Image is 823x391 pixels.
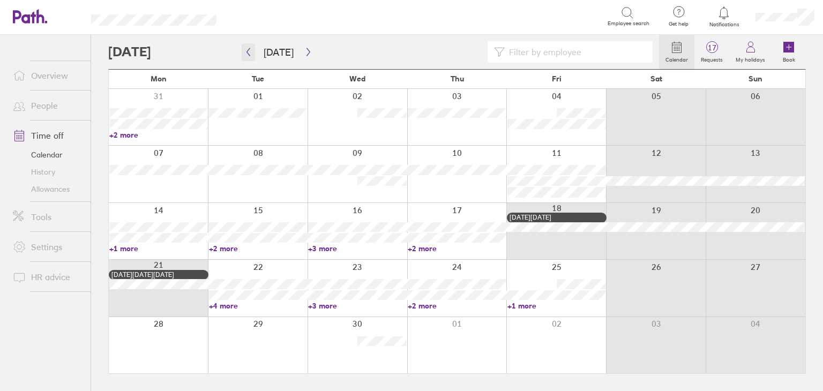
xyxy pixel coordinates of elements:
a: +1 more [109,244,208,253]
span: Tue [252,74,264,83]
a: My holidays [729,35,772,69]
a: +2 more [408,301,506,311]
a: Time off [4,125,91,146]
span: 17 [694,43,729,52]
a: +2 more [209,244,308,253]
a: +4 more [209,301,308,311]
span: Notifications [707,21,742,28]
label: My holidays [729,54,772,63]
span: Thu [451,74,464,83]
span: Sun [749,74,762,83]
span: Get help [661,21,696,27]
a: Calendar [659,35,694,69]
a: +3 more [308,301,407,311]
button: [DATE] [255,43,302,61]
a: History [4,163,91,181]
a: Book [772,35,806,69]
a: Allowances [4,181,91,198]
a: +3 more [308,244,407,253]
input: Filter by employee [505,42,646,62]
a: 17Requests [694,35,729,69]
span: Employee search [608,20,649,27]
a: People [4,95,91,116]
div: [DATE][DATE] [510,214,604,221]
a: Calendar [4,146,91,163]
span: Fri [552,74,562,83]
div: Search [245,11,273,21]
label: Calendar [659,54,694,63]
a: HR advice [4,266,91,288]
span: Sat [650,74,662,83]
a: Tools [4,206,91,228]
a: Notifications [707,5,742,28]
a: Overview [4,65,91,86]
a: +2 more [109,130,208,140]
a: Settings [4,236,91,258]
span: Mon [151,74,167,83]
div: [DATE][DATE][DATE] [111,271,206,279]
a: +1 more [507,301,606,311]
a: +2 more [408,244,506,253]
label: Book [776,54,802,63]
label: Requests [694,54,729,63]
span: Wed [349,74,365,83]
